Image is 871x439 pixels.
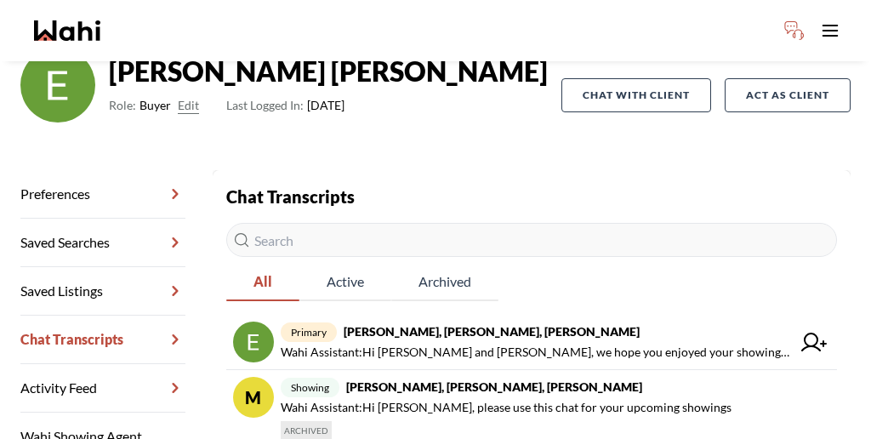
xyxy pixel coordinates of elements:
[226,186,355,207] strong: Chat Transcripts
[20,364,185,413] a: Activity Feed
[139,95,171,116] span: Buyer
[226,315,837,370] a: primary[PERSON_NAME], [PERSON_NAME], [PERSON_NAME]Wahi Assistant:Hi [PERSON_NAME] and [PERSON_NAM...
[178,95,199,116] button: Edit
[281,397,732,418] span: Wahi Assistant : Hi [PERSON_NAME], please use this chat for your upcoming showings
[344,324,640,339] strong: [PERSON_NAME], [PERSON_NAME], [PERSON_NAME]
[226,98,304,112] span: Last Logged In:
[20,170,185,219] a: Preferences
[281,342,791,362] span: Wahi Assistant : Hi [PERSON_NAME] and [PERSON_NAME], we hope you enjoyed your showings! Did the p...
[299,264,391,299] span: Active
[226,95,344,116] span: [DATE]
[391,264,498,299] span: Archived
[561,78,711,112] button: Chat with client
[109,54,548,88] strong: [PERSON_NAME] [PERSON_NAME]
[233,322,274,362] img: chat avatar
[281,378,339,397] span: showing
[20,219,185,267] a: Saved Searches
[226,264,299,299] span: All
[346,379,642,394] strong: [PERSON_NAME], [PERSON_NAME], [PERSON_NAME]
[226,264,299,301] button: All
[299,264,391,301] button: Active
[20,267,185,316] a: Saved Listings
[813,14,847,48] button: Toggle open navigation menu
[281,322,337,342] span: primary
[233,377,274,418] div: M
[34,20,100,41] a: Wahi homepage
[20,316,185,364] a: Chat Transcripts
[226,223,837,257] input: Search
[391,264,498,301] button: Archived
[109,95,136,116] span: Role:
[20,48,95,123] img: ACg8ocIMWX2vzWdFCJqh7XJ7GTqBqgkm3nmYCcvk99pBnMBP4fAVfw=s96-c
[725,78,851,112] button: Act as Client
